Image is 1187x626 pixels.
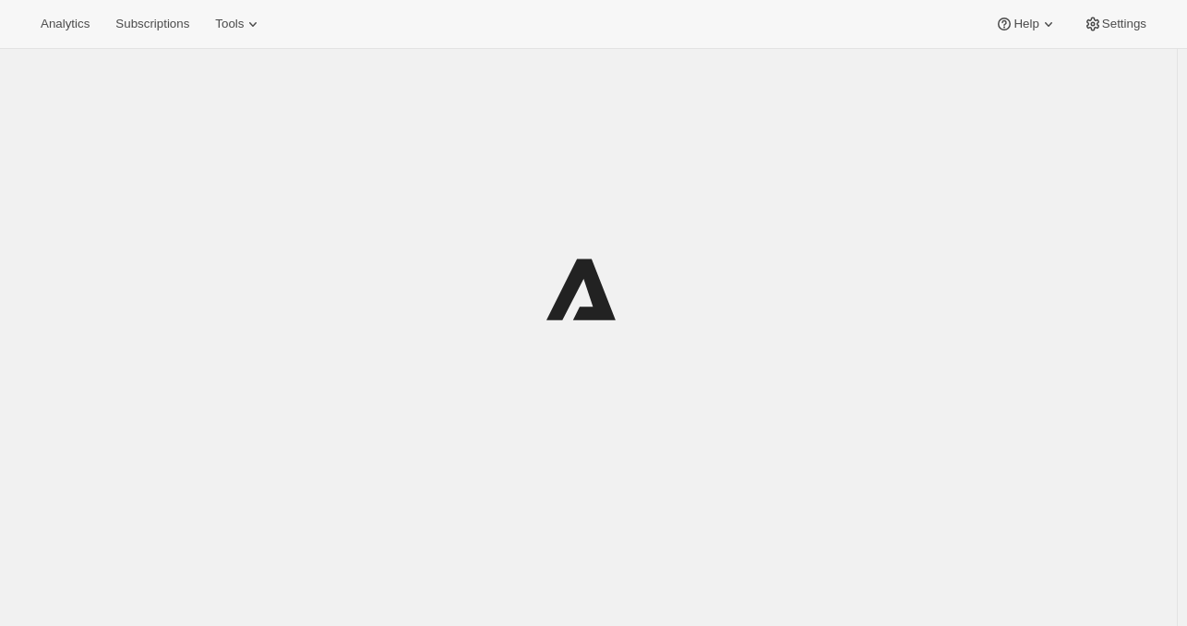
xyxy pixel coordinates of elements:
[30,11,101,37] button: Analytics
[1073,11,1157,37] button: Settings
[204,11,273,37] button: Tools
[984,11,1068,37] button: Help
[1102,17,1146,31] span: Settings
[104,11,200,37] button: Subscriptions
[41,17,90,31] span: Analytics
[1013,17,1038,31] span: Help
[115,17,189,31] span: Subscriptions
[215,17,244,31] span: Tools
